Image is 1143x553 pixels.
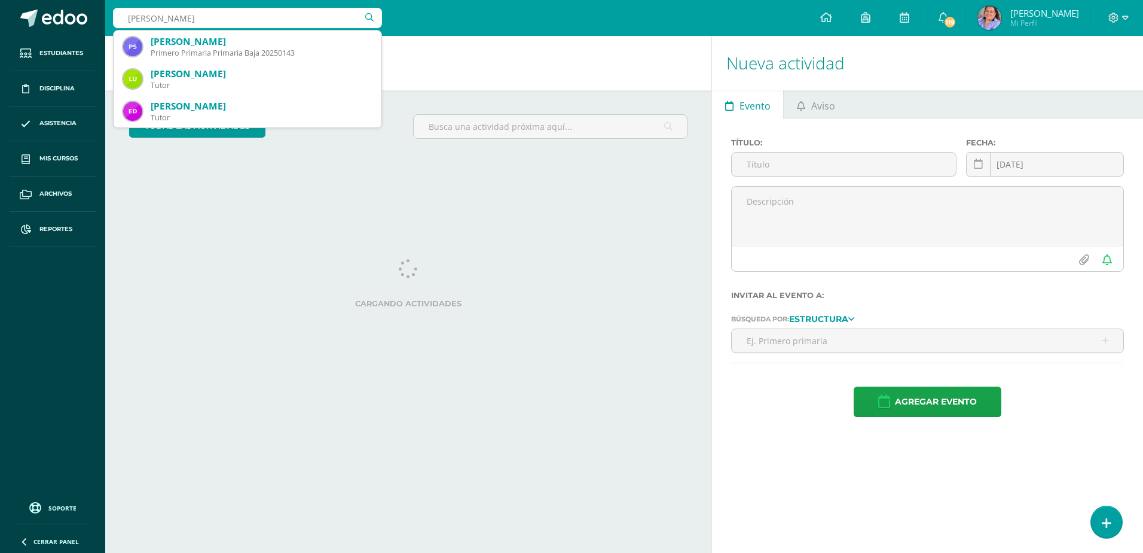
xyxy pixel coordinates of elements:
[151,68,372,80] div: [PERSON_NAME]
[739,92,771,120] span: Evento
[129,299,687,308] label: Cargando actividades
[712,90,783,119] a: Evento
[151,113,372,123] div: Tutor
[731,315,789,323] span: Búsqueda por:
[151,48,372,58] div: Primero Primaria Primaria Baja 20250143
[151,35,372,48] div: [PERSON_NAME]
[414,115,687,138] input: Busca una actividad próxima aquí...
[10,107,96,142] a: Asistencia
[48,504,77,512] span: Soporte
[113,8,382,28] input: Busca un usuario...
[731,291,1124,300] label: Invitar al evento a:
[39,189,72,199] span: Archivos
[120,36,697,90] h1: Actividades
[784,90,848,119] a: Aviso
[732,329,1123,353] input: Ej. Primero primaria
[789,314,848,324] strong: Estructura
[39,224,72,234] span: Reportes
[39,154,78,163] span: Mis cursos
[151,100,372,113] div: [PERSON_NAME]
[943,16,956,29] span: 119
[39,84,75,93] span: Disciplina
[10,36,96,71] a: Estudiantes
[123,102,142,121] img: db7a0db2a6c00255316fb1b8dfe9a723.png
[10,212,96,247] a: Reportes
[10,141,96,177] a: Mis cursos
[123,37,142,56] img: f71820a8f1406a7f096b8d223d447aab.png
[977,6,1001,30] img: 1841256978d8cda65f8cc917dd8b80b1.png
[1010,7,1079,19] span: [PERSON_NAME]
[732,153,956,176] input: Título
[33,537,79,546] span: Cerrar panel
[789,314,854,323] a: Estructura
[966,138,1124,147] label: Fecha:
[10,177,96,212] a: Archivos
[39,48,83,58] span: Estudiantes
[1010,18,1079,28] span: Mi Perfil
[39,118,77,128] span: Asistencia
[967,153,1123,176] input: Fecha de entrega
[854,387,1001,417] button: Agregar evento
[811,92,835,120] span: Aviso
[895,387,977,417] span: Agregar evento
[123,69,142,89] img: 013ddb56abc64f71508dfbe1b99fdef0.png
[151,80,372,90] div: Tutor
[731,138,956,147] label: Título:
[10,71,96,107] a: Disciplina
[14,499,91,515] a: Soporte
[726,36,1129,90] h1: Nueva actividad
